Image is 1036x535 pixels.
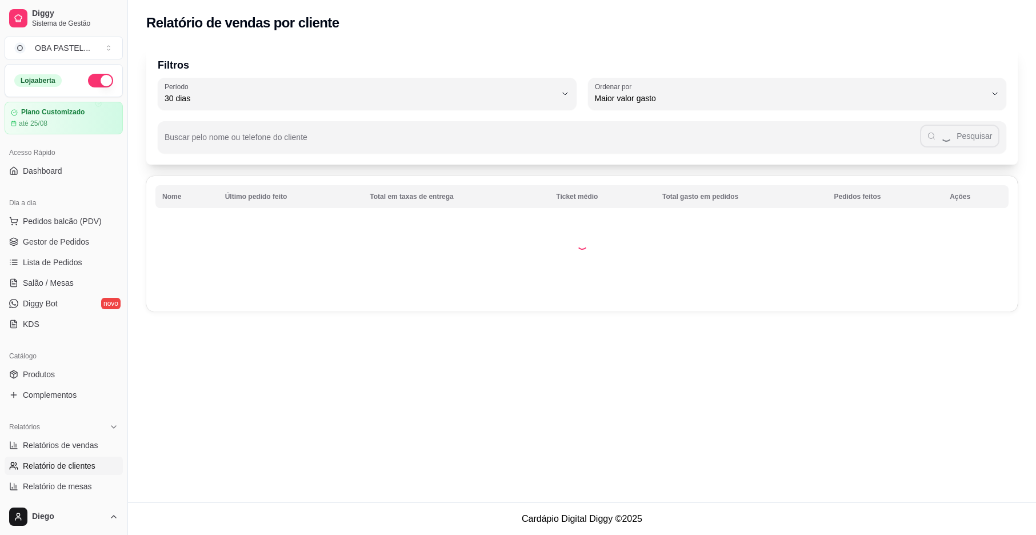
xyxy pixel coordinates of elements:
a: Relatório de clientes [5,457,123,475]
button: Ordenar porMaior valor gasto [588,78,1007,110]
button: Pedidos balcão (PDV) [5,212,123,230]
button: Diego [5,503,123,530]
div: Dia a dia [5,194,123,212]
a: Diggy Botnovo [5,294,123,313]
span: Pedidos balcão (PDV) [23,215,102,227]
span: Complementos [23,389,77,401]
span: Dashboard [23,165,62,177]
span: Sistema de Gestão [32,19,118,28]
button: Período30 dias [158,78,577,110]
div: Acesso Rápido [5,143,123,162]
a: Plano Customizadoaté 25/08 [5,102,123,134]
span: Relatório de clientes [23,460,95,472]
span: Relatório de mesas [23,481,92,492]
a: Dashboard [5,162,123,180]
span: Relatórios de vendas [23,440,98,451]
label: Ordenar por [595,82,635,91]
div: Loja aberta [14,74,62,87]
a: Salão / Mesas [5,274,123,292]
span: Relatórios [9,422,40,432]
span: Salão / Mesas [23,277,74,289]
a: Relatórios de vendas [5,436,123,454]
p: Filtros [158,57,1006,73]
input: Buscar pelo nome ou telefone do cliente [165,136,920,147]
span: Gestor de Pedidos [23,236,89,247]
div: OBA PASTEL ... [35,42,90,54]
article: até 25/08 [19,119,47,128]
a: KDS [5,315,123,333]
span: Diggy Bot [23,298,58,309]
span: O [14,42,26,54]
div: Catálogo [5,347,123,365]
span: Produtos [23,369,55,380]
a: Gestor de Pedidos [5,233,123,251]
a: DiggySistema de Gestão [5,5,123,32]
span: Diggy [32,9,118,19]
span: KDS [23,318,39,330]
h2: Relatório de vendas por cliente [146,14,339,32]
article: Plano Customizado [21,108,85,117]
a: Produtos [5,365,123,384]
footer: Cardápio Digital Diggy © 2025 [128,502,1036,535]
a: Lista de Pedidos [5,253,123,272]
span: Diego [32,512,105,522]
span: 30 dias [165,93,556,104]
button: Select a team [5,37,123,59]
a: Complementos [5,386,123,404]
span: Maior valor gasto [595,93,986,104]
div: Loading [577,238,588,250]
a: Relatório de fidelidadenovo [5,498,123,516]
a: Relatório de mesas [5,477,123,496]
span: Lista de Pedidos [23,257,82,268]
button: Alterar Status [88,74,113,87]
label: Período [165,82,192,91]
